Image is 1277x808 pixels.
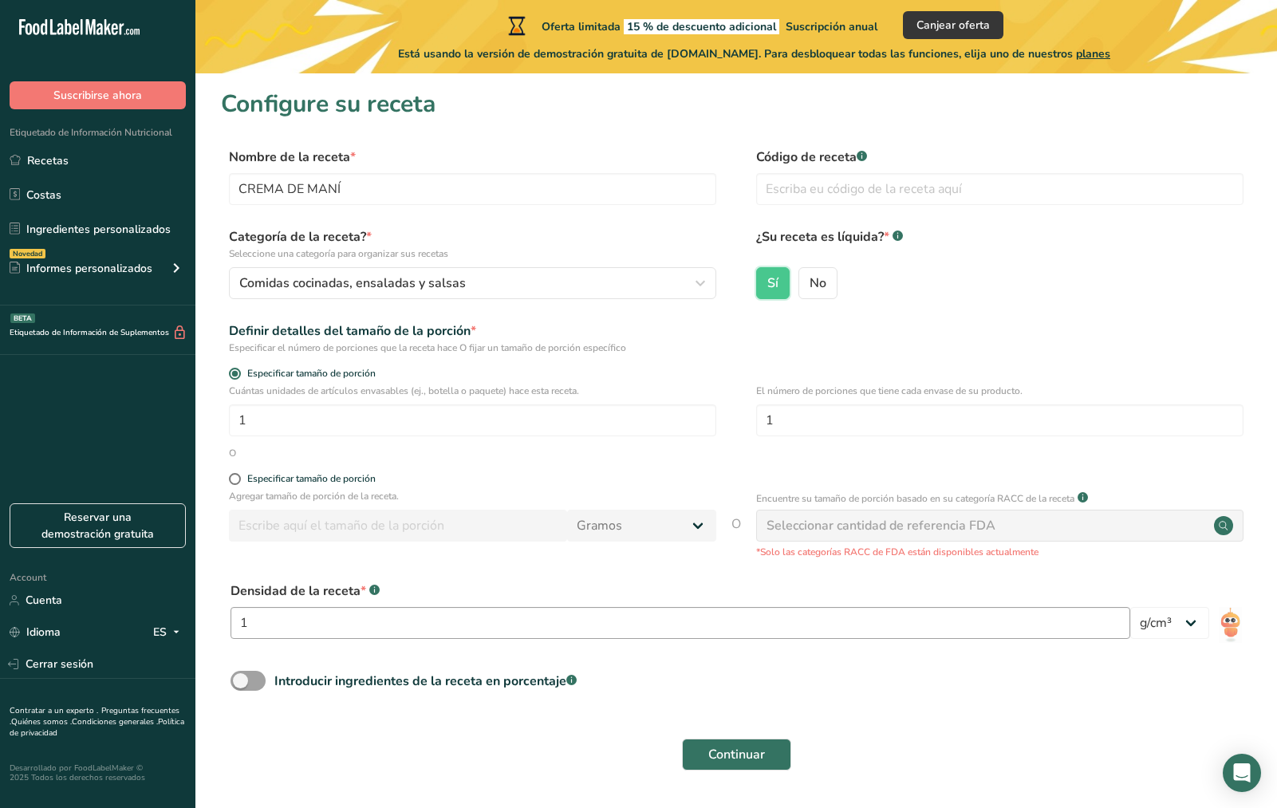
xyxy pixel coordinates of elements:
[10,716,184,739] a: Política de privacidad
[810,275,826,291] span: No
[708,745,765,764] span: Continuar
[756,173,1243,205] input: Escriba eu código de la receta aquí
[10,705,179,727] a: Preguntas frecuentes .
[767,516,995,535] div: Seleccionar cantidad de referencia FDA
[241,368,376,380] span: Especificar tamaño de porción
[903,11,1003,39] button: Canjear oferta
[682,739,791,771] button: Continuar
[229,173,716,205] input: Escriba el nombre de su receta aquí
[229,267,716,299] button: Comidas cocinadas, ensaladas y salsas
[10,618,61,646] a: Idioma
[229,246,716,261] p: Seleccione una categoría para organizar sus recetas
[11,716,72,727] a: Quiénes somos .
[767,275,778,291] span: Sí
[756,384,1243,398] p: El número de porciones que tiene cada envase de su producto.
[10,81,186,109] button: Suscribirse ahora
[10,705,98,716] a: Contratar a un experto .
[221,86,1251,122] h1: Configure su receta
[786,19,877,34] span: Suscripción anual
[10,313,35,323] div: BETA
[229,384,716,398] p: Cuántas unidades de artículos envasables (ej., botella o paquete) hace esta receta.
[10,763,186,782] div: Desarrollado por FoodLabelMaker © 2025 Todos los derechos reservados
[229,510,567,542] input: Escribe aquí el tamaño de la porción
[231,607,1130,639] input: Escribe aquí tu densidad
[1223,754,1261,792] div: Open Intercom Messenger
[756,227,1243,261] label: ¿Su receta es líquida?
[624,19,779,34] span: 15 % de descuento adicional
[398,45,1110,62] span: Está usando la versión de demostración gratuita de [DOMAIN_NAME]. Para desbloquear todas las func...
[239,274,466,293] span: Comidas cocinadas, ensaladas y salsas
[731,514,741,559] span: O
[1219,607,1242,643] img: ai-bot.1dcbe71.gif
[756,491,1074,506] p: Encuentre su tamaño de porción basado en su categoría RACC de la receta
[229,489,716,503] p: Agregar tamaño de porción de la receta.
[153,623,186,642] div: ES
[10,260,152,277] div: Informes personalizados
[10,503,186,548] a: Reservar una demostración gratuita
[274,672,577,691] div: Introducir ingredientes de la receta en porcentaje
[916,17,990,34] span: Canjear oferta
[72,716,158,727] a: Condiciones generales .
[756,545,1243,559] p: *Solo las categorías RACC de FDA están disponibles actualmente
[229,148,716,167] label: Nombre de la receta
[53,87,142,104] span: Suscribirse ahora
[231,581,1130,601] div: Densidad de la receta
[1076,46,1110,61] span: planes
[229,446,236,460] div: O
[247,473,376,485] div: Especificar tamaño de porción
[229,321,716,341] div: Definir detalles del tamaño de la porción
[229,341,716,355] div: Especificar el número de porciones que la receta hace O fijar un tamaño de porción específico
[229,227,716,261] label: Categoría de la receta?
[10,249,45,258] div: Novedad
[505,16,877,35] div: Oferta limitada
[756,148,1243,167] label: Código de receta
